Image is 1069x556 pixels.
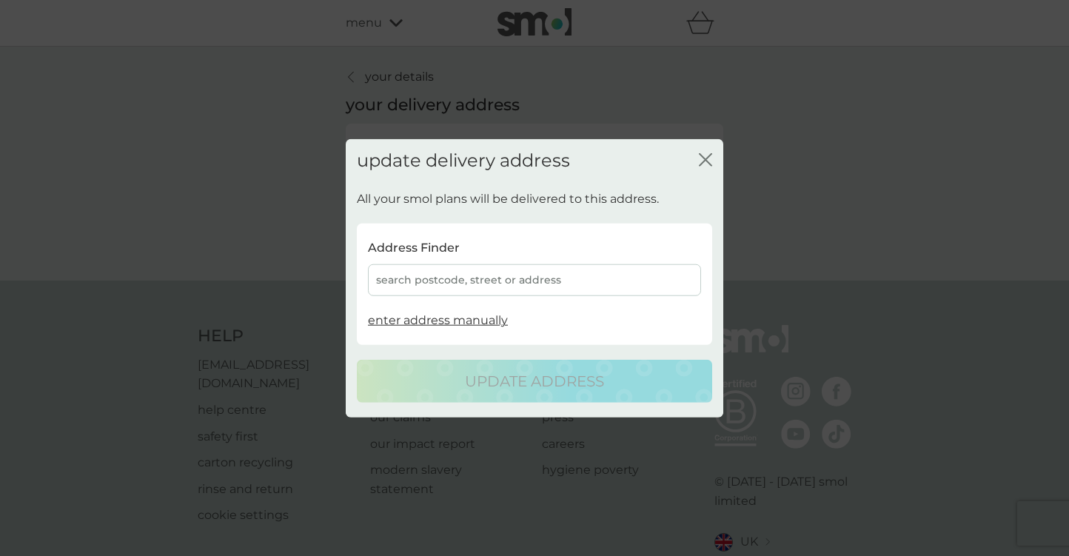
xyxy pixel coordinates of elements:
button: close [699,153,712,168]
button: update address [357,360,712,403]
button: enter address manually [368,311,508,330]
div: search postcode, street or address [368,264,701,296]
p: All your smol plans will be delivered to this address. [357,190,659,209]
p: Address Finder [368,238,460,258]
h2: update delivery address [357,150,570,171]
p: update address [465,369,604,393]
span: enter address manually [368,313,508,327]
